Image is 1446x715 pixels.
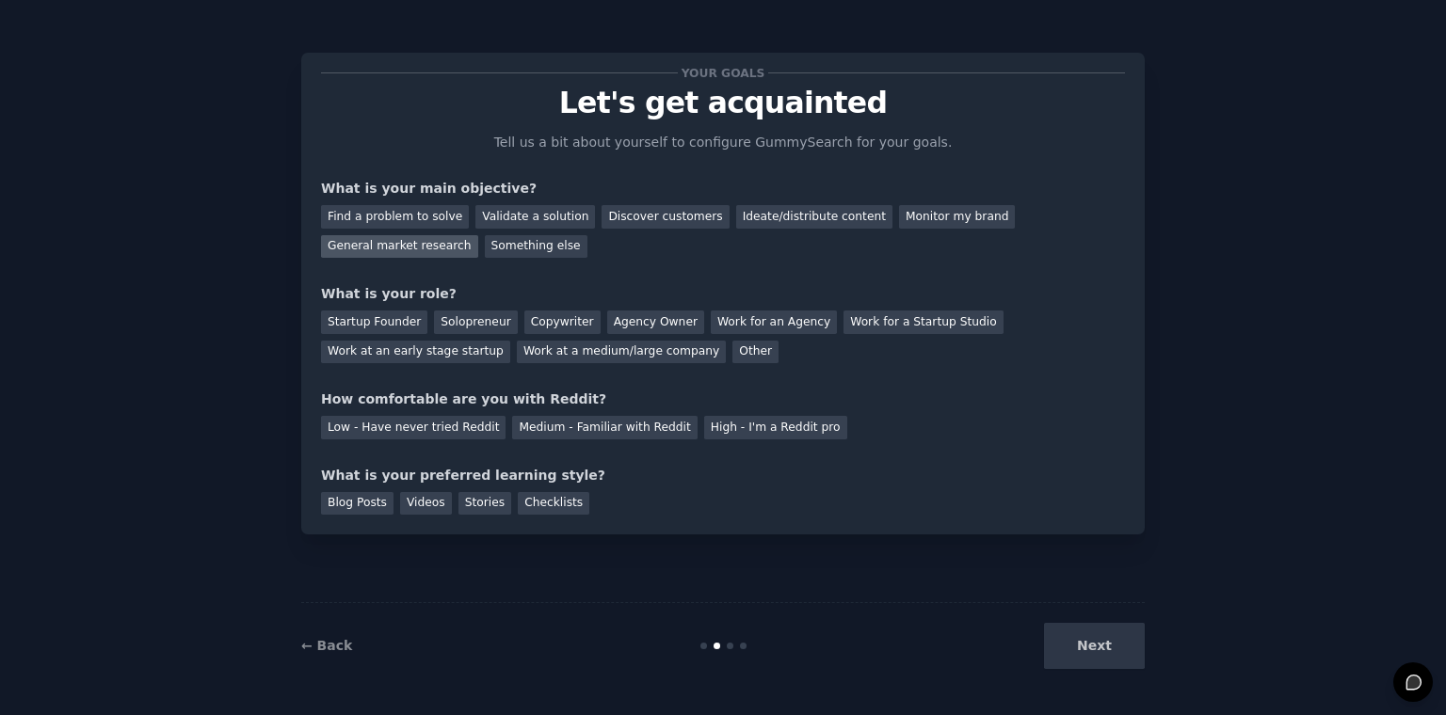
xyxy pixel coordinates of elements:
[485,235,587,259] div: Something else
[518,492,589,516] div: Checklists
[321,466,1125,485] div: What is your preferred learning style?
[321,416,506,439] div: Low - Have never tried Reddit
[704,416,847,439] div: High - I'm a Reddit pro
[321,179,1125,199] div: What is your main objective?
[321,284,1125,304] div: What is your role?
[678,63,768,83] span: Your goals
[321,87,1125,119] p: Let's get acquainted
[321,341,510,364] div: Work at an early stage startup
[475,205,595,229] div: Validate a solution
[458,492,511,516] div: Stories
[517,341,726,364] div: Work at a medium/large company
[321,205,469,229] div: Find a problem to solve
[843,310,1003,334] div: Work for a Startup Studio
[602,205,729,229] div: Discover customers
[607,310,704,334] div: Agency Owner
[486,133,960,152] p: Tell us a bit about yourself to configure GummySearch for your goals.
[512,416,697,439] div: Medium - Familiar with Reddit
[301,638,352,653] a: ← Back
[434,310,517,334] div: Solopreneur
[321,235,478,259] div: General market research
[711,310,837,334] div: Work for an Agency
[524,310,601,334] div: Copywriter
[400,492,452,516] div: Videos
[732,341,779,364] div: Other
[736,205,892,229] div: Ideate/distribute content
[321,492,394,516] div: Blog Posts
[899,205,1015,229] div: Monitor my brand
[321,310,427,334] div: Startup Founder
[321,389,1125,409] div: How comfortable are you with Reddit?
